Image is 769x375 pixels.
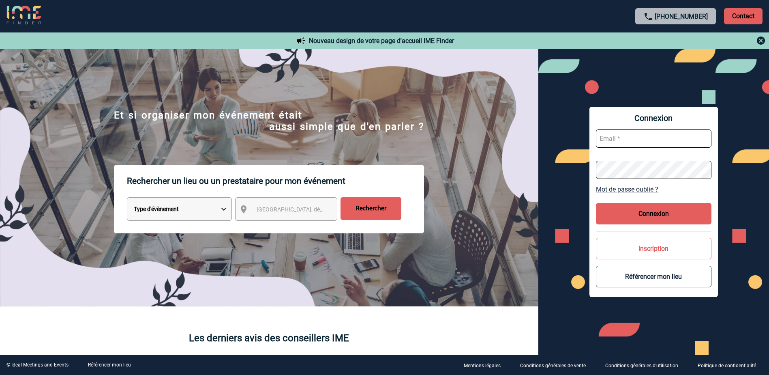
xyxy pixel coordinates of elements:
[257,206,369,213] span: [GEOGRAPHIC_DATA], département, région...
[698,363,756,369] p: Politique de confidentialité
[724,8,763,24] p: Contact
[6,362,69,368] div: © Ideal Meetings and Events
[596,129,711,148] input: Email *
[596,203,711,224] button: Connexion
[520,363,586,369] p: Conditions générales de vente
[596,238,711,259] button: Inscription
[127,165,424,197] p: Rechercher un lieu ou un prestataire pour mon événement
[514,361,599,369] a: Conditions générales de vente
[599,361,691,369] a: Conditions générales d'utilisation
[596,113,711,123] span: Connexion
[457,361,514,369] a: Mentions légales
[643,12,653,22] img: call-24-px.png
[341,197,401,220] input: Rechercher
[464,363,501,369] p: Mentions légales
[596,266,711,287] button: Référencer mon lieu
[605,363,678,369] p: Conditions générales d'utilisation
[88,362,131,368] a: Référencer mon lieu
[691,361,769,369] a: Politique de confidentialité
[596,185,711,193] a: Mot de passe oublié ?
[655,13,708,20] a: [PHONE_NUMBER]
